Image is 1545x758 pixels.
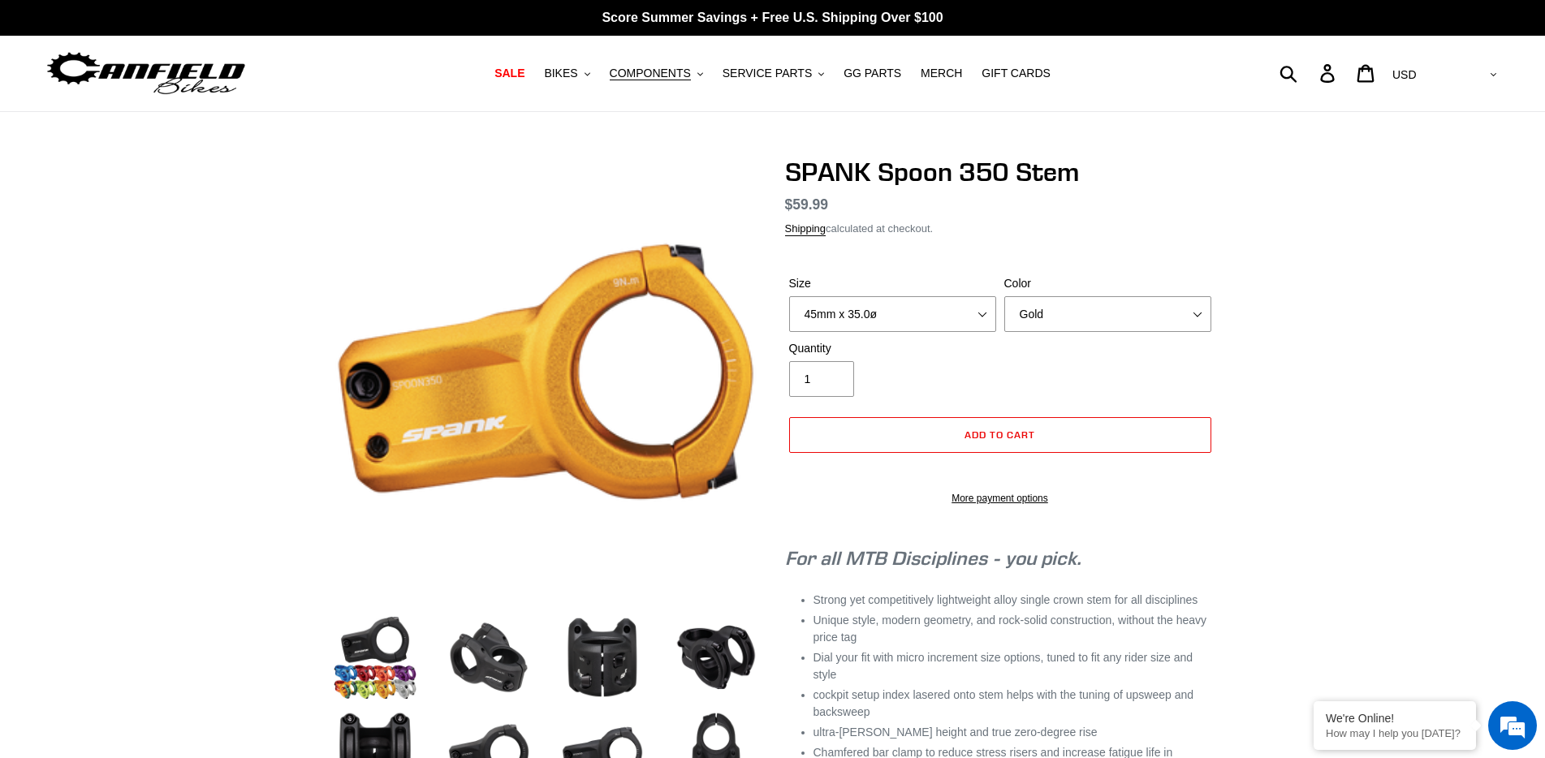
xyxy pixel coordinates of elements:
a: GIFT CARDS [973,62,1059,84]
span: cockpit setup index lasered onto stem helps with the tuning of upsweep and backsweep [813,688,1194,718]
a: MERCH [913,62,970,84]
em: . [785,545,1081,570]
span: For all MTB Disciplines - you pick [785,545,1077,570]
label: Size [789,275,996,292]
button: BIKES [536,62,598,84]
img: Load image into Gallery viewer, SPANK Spoon 350 Stem [444,613,533,702]
h1: SPANK Spoon 350 Stem [785,157,1215,187]
img: Canfield Bikes [45,48,248,99]
a: Shipping [785,222,826,236]
p: How may I help you today? [1326,727,1464,739]
span: Strong yet competitively lightweight alloy single crown stem for all disciplines [813,593,1198,606]
img: SPANK Spoon 350 Stem [334,160,757,584]
button: COMPONENTS [602,62,711,84]
a: GG PARTS [835,62,909,84]
span: GG PARTS [844,67,901,80]
label: Quantity [789,340,996,357]
button: Add to cart [789,417,1211,453]
span: MERCH [921,67,962,80]
span: GIFT CARDS [982,67,1051,80]
span: BIKES [544,67,577,80]
span: Dial your fit with micro increment size options, tuned to fit any rider size and style [813,651,1193,681]
img: Load image into Gallery viewer, SPANK Spoon 350 Stem [330,613,420,702]
span: Add to cart [965,429,1035,441]
span: SERVICE PARTS [723,67,812,80]
input: Search [1288,55,1330,91]
div: We're Online! [1326,712,1464,725]
img: Load image into Gallery viewer, SPANK Spoon 350 Stem [671,613,761,702]
img: Load image into Gallery viewer, SPANK Spoon 350 Stem [558,613,647,702]
span: SALE [494,67,524,80]
span: ultra-[PERSON_NAME] height and true zero-degree rise [813,726,1098,739]
a: More payment options [789,491,1211,506]
span: $59.99 [785,196,829,213]
span: COMPONENTS [610,67,691,80]
label: Color [1004,275,1211,292]
a: SALE [486,62,533,84]
button: SERVICE PARTS [714,62,832,84]
span: Unique style, modern geometry, and rock-solid construction, without the heavy price tag [813,614,1207,644]
div: calculated at checkout. [785,221,1215,237]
